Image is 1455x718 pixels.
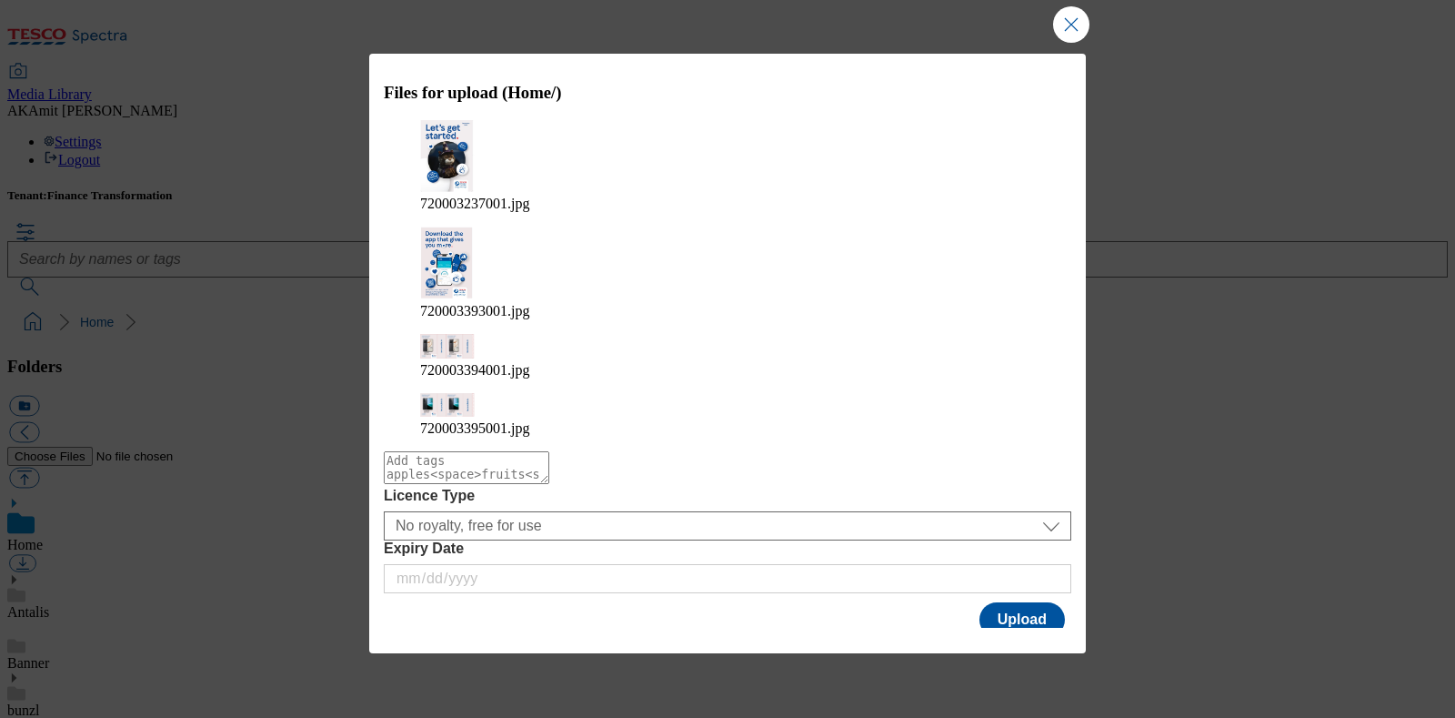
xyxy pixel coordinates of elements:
[420,303,1035,319] figcaption: 720003393001.jpg
[420,334,475,358] img: preview
[420,362,1035,379] figcaption: 720003394001.jpg
[384,541,1071,557] label: Expiry Date
[384,83,1071,103] h3: Files for upload (Home/)
[1053,6,1089,43] button: Close Modal
[420,196,1035,212] figcaption: 720003237001.jpg
[420,120,475,192] img: preview
[420,393,475,417] img: preview
[420,227,475,299] img: preview
[979,602,1065,637] button: Upload
[369,54,1086,653] div: Modal
[384,488,1071,504] label: Licence Type
[420,420,1035,437] figcaption: 720003395001.jpg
